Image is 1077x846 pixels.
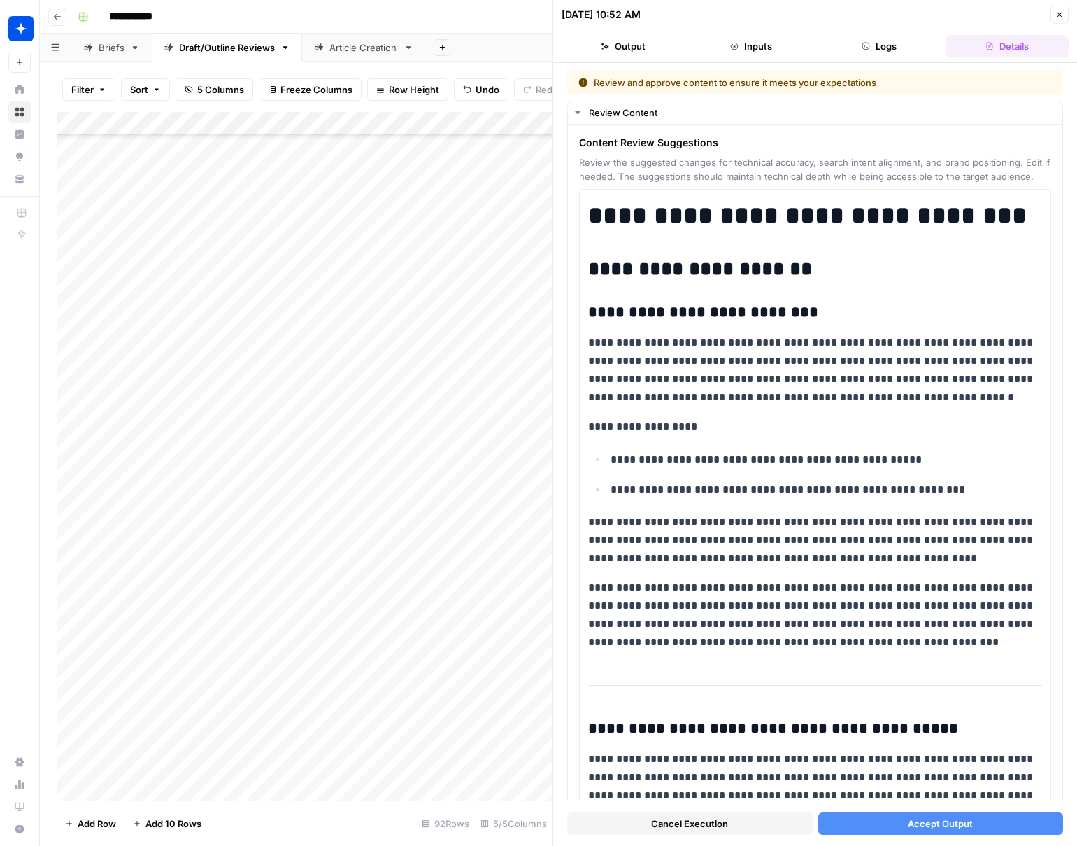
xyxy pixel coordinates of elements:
a: Your Data [8,168,31,190]
span: Row Height [389,83,439,97]
a: Home [8,78,31,101]
a: Usage [8,773,31,796]
span: 5 Columns [197,83,244,97]
span: Accept Output [908,817,973,831]
span: Undo [476,83,499,97]
div: Review and approve content to ensure it meets your expectations [578,76,964,90]
span: Sort [130,83,148,97]
button: Workspace: Wiz [8,11,31,46]
button: Help + Support [8,818,31,840]
button: Filter [62,78,115,101]
button: 5 Columns [176,78,253,101]
a: Briefs [71,34,152,62]
button: Row Height [367,78,448,101]
span: Redo [536,83,558,97]
div: [DATE] 10:52 AM [562,8,641,22]
button: Cancel Execution [567,812,813,835]
span: Add 10 Rows [145,817,201,831]
button: Add Row [57,812,124,835]
button: Accept Output [818,812,1064,835]
span: Freeze Columns [280,83,352,97]
a: Article Creation [302,34,425,62]
button: Add 10 Rows [124,812,210,835]
div: Draft/Outline Reviews [179,41,275,55]
span: Content Review Suggestions [579,136,1051,150]
img: Wiz Logo [8,16,34,41]
span: Filter [71,83,94,97]
a: Insights [8,123,31,146]
button: Undo [454,78,508,101]
a: Draft/Outline Reviews [152,34,302,62]
button: Output [562,35,684,57]
span: Cancel Execution [651,817,728,831]
a: Opportunities [8,146,31,168]
div: 92 Rows [416,812,475,835]
a: Learning Hub [8,796,31,818]
div: Briefs [99,41,124,55]
a: Browse [8,101,31,123]
span: Add Row [78,817,116,831]
button: Sort [121,78,170,101]
span: Review the suggested changes for technical accuracy, search intent alignment, and brand positioni... [579,155,1051,183]
button: Logs [818,35,941,57]
button: Freeze Columns [259,78,362,101]
div: Review Content [589,106,1054,120]
div: Article Creation [329,41,398,55]
button: Review Content [568,101,1062,124]
a: Settings [8,751,31,773]
button: Details [946,35,1069,57]
button: Inputs [690,35,812,57]
div: 5/5 Columns [475,812,552,835]
button: Redo [514,78,567,101]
